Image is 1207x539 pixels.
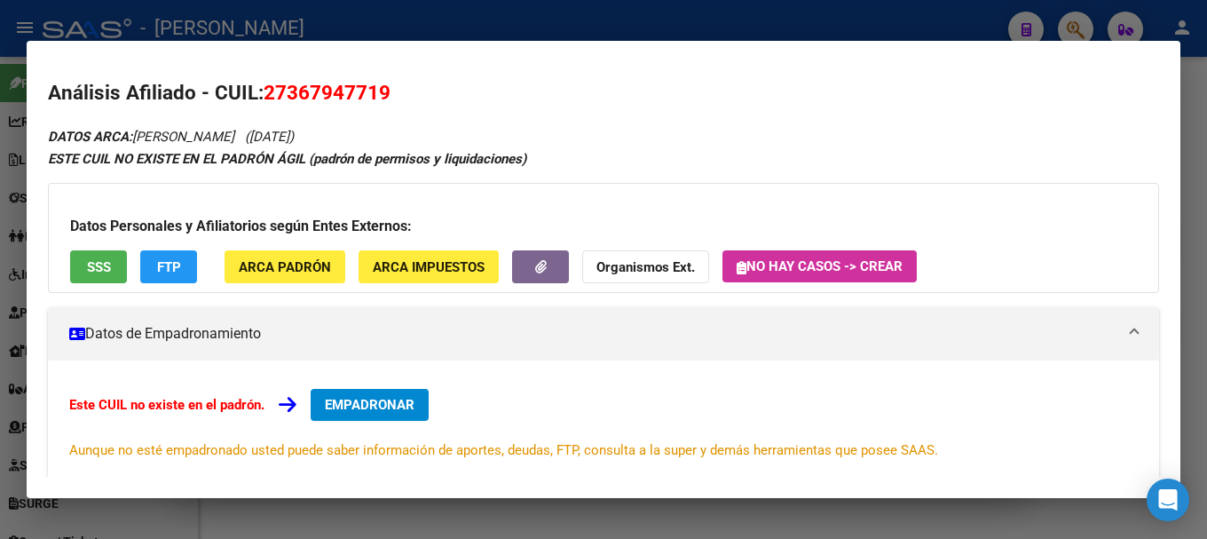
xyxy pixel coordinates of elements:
[1147,479,1189,521] div: Open Intercom Messenger
[325,397,414,413] span: EMPADRONAR
[69,323,1116,345] mat-panel-title: Datos de Empadronamiento
[225,250,345,283] button: ARCA Padrón
[48,151,526,167] strong: ESTE CUIL NO EXISTE EN EL PADRÓN ÁGIL (padrón de permisos y liquidaciones)
[48,78,1159,108] h2: Análisis Afiliado - CUIL:
[87,259,111,275] span: SSS
[69,397,264,413] strong: Este CUIL no existe en el padrón.
[582,250,709,283] button: Organismos Ext.
[596,259,695,275] strong: Organismos Ext.
[70,250,127,283] button: SSS
[359,250,499,283] button: ARCA Impuestos
[311,389,429,421] button: EMPADRONAR
[48,129,132,145] strong: DATOS ARCA:
[69,442,938,458] span: Aunque no esté empadronado usted puede saber información de aportes, deudas, FTP, consulta a la s...
[48,361,1159,488] div: Datos de Empadronamiento
[48,129,234,145] span: [PERSON_NAME]
[722,250,917,282] button: No hay casos -> Crear
[737,258,903,274] span: No hay casos -> Crear
[373,259,485,275] span: ARCA Impuestos
[264,81,390,104] span: 27367947719
[48,307,1159,361] mat-expansion-panel-header: Datos de Empadronamiento
[245,129,294,145] span: ([DATE])
[239,259,331,275] span: ARCA Padrón
[140,250,197,283] button: FTP
[70,216,1137,237] h3: Datos Personales y Afiliatorios según Entes Externos:
[157,259,181,275] span: FTP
